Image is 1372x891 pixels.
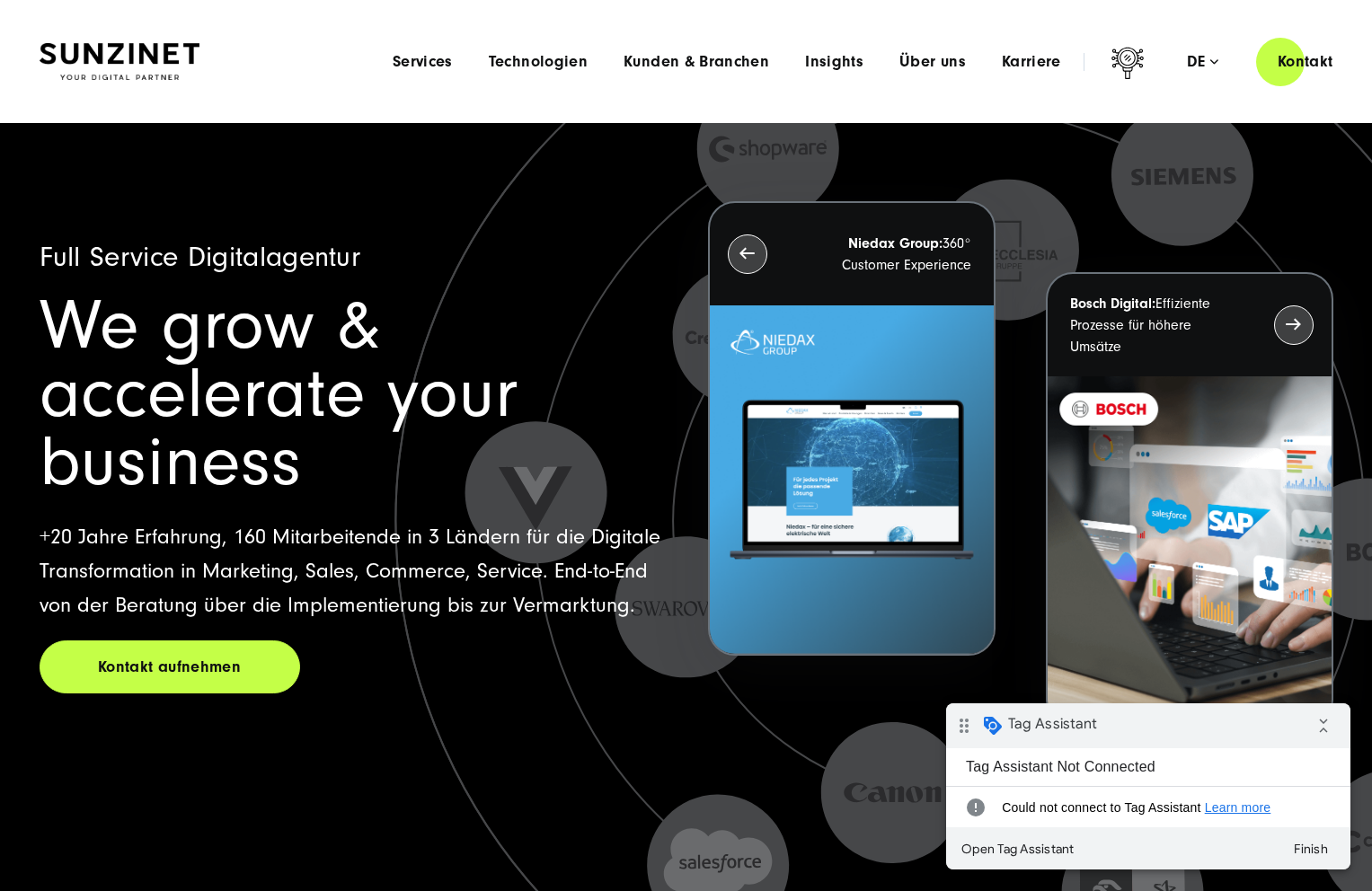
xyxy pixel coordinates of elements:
[56,95,375,113] span: Could not connect to Tag Assistant
[40,241,361,273] span: Full Service Digitalagentur
[1046,272,1333,728] button: Bosch Digital:Effiziente Prozesse für höhere Umsätze BOSCH - Kundeprojekt - Digital Transformatio...
[708,201,996,657] button: Niedax Group:360° Customer Experience Letztes Projekt von Niedax. Ein Laptop auf dem die Niedax W...
[40,640,300,693] a: Kontakt aufnehmen
[624,53,769,71] a: Kunden & Branchen
[848,235,943,251] strong: Niedax Group:
[805,53,863,71] a: Insights
[710,305,994,655] img: Letztes Projekt von Niedax. Ein Laptop auf dem die Niedax Website geöffnet ist, auf blauem Hinter...
[40,43,199,81] img: SUNZINET Full Service Digital Agentur
[359,4,395,40] i: Collapse debug badge
[1048,376,1332,726] img: BOSCH - Kundeprojekt - Digital Transformation Agentur SUNZINET
[259,97,325,111] a: Learn more
[800,233,971,276] p: 360° Customer Experience
[1002,53,1061,71] a: Karriere
[489,53,588,71] a: Technologien
[1187,53,1218,71] div: de
[1070,293,1242,357] p: Effiziente Prozesse für höhere Umsätze
[1070,296,1155,312] strong: Bosch Digital:
[14,86,44,122] i: error
[1256,36,1355,87] a: Kontakt
[40,292,665,497] h1: We grow & accelerate your business
[62,12,151,30] span: Tag Assistant
[899,53,966,71] a: Über uns
[393,53,453,71] a: Services
[7,129,137,162] button: Open Tag Assistant
[332,129,397,162] button: Finish
[40,520,665,622] p: +20 Jahre Erfahrung, 160 Mitarbeitende in 3 Ländern für die Digitale Transformation in Marketing,...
